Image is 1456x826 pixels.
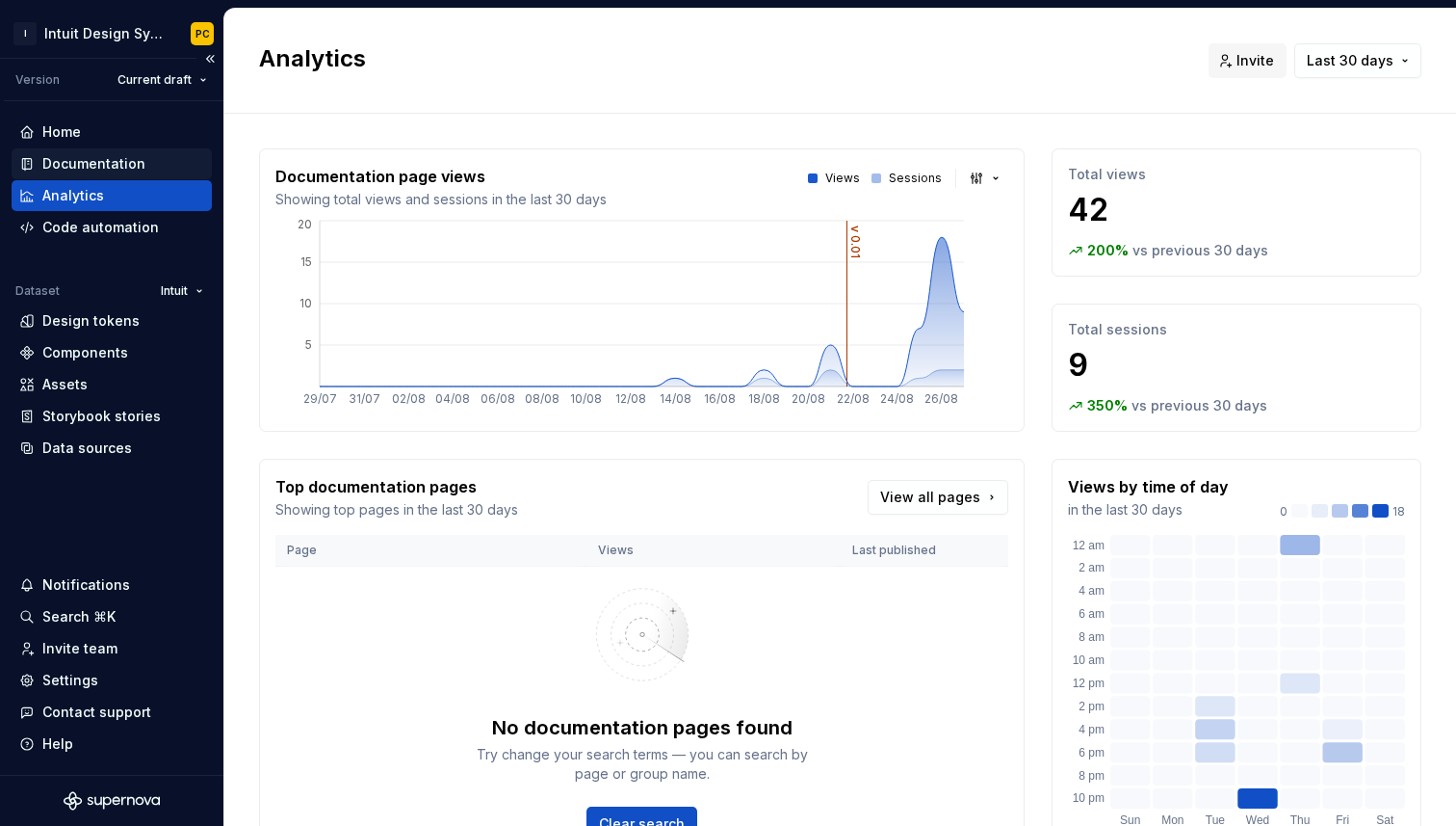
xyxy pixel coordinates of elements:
text: 2 pm [1079,700,1105,713]
button: Collapse sidebar [196,45,223,72]
div: I [13,22,37,45]
div: PC [195,26,210,41]
p: Showing top pages in the last 30 days [275,500,518,520]
tspan: 20/08 [792,391,825,406]
span: Invite [1236,51,1274,70]
div: Documentation [42,154,145,173]
a: Home [12,117,212,147]
a: Analytics [12,180,212,211]
tspan: 24/08 [880,391,914,406]
div: 18 [1280,504,1405,520]
text: 12 pm [1073,677,1105,690]
a: Data sources [12,433,212,464]
text: 4 am [1079,584,1105,598]
button: Notifications [12,570,212,600]
div: Try change your search terms — you can search by page or group name. [469,745,816,784]
p: 350 % [1087,396,1128,415]
p: vs previous 30 days [1132,241,1268,260]
tspan: 08/08 [525,391,559,406]
tspan: v 0.01 [848,226,863,258]
div: Dataset [15,283,60,299]
tspan: 31/07 [349,391,380,406]
a: View all pages [868,480,1008,515]
text: 12 am [1073,539,1105,552]
p: Views [825,171,860,186]
p: vs previous 30 days [1131,396,1267,415]
div: Storybook stories [42,407,161,426]
h2: Analytics [259,43,1185,74]
button: Intuit [152,278,212,305]
a: Storybook stories [12,401,212,432]
tspan: 10/08 [570,391,602,406]
span: Intuit [161,283,188,299]
tspan: 26/08 [924,391,958,406]
button: Contact support [12,697,212,728]
tspan: 14/08 [660,391,691,406]
th: Page [275,535,586,567]
div: Version [15,72,60,88]
text: 6 am [1079,607,1105,621]
button: Help [12,729,212,759]
span: Last 30 days [1307,51,1393,70]
text: 2 am [1079,561,1105,574]
span: Current draft [117,72,192,88]
p: Views by time of day [1068,475,1229,498]
div: Components [42,343,128,362]
div: Analytics [42,186,104,205]
tspan: 22/08 [837,391,870,406]
p: in the last 30 days [1068,500,1229,520]
a: Assets [12,369,212,400]
div: Contact support [42,703,151,722]
p: Documentation page views [275,165,607,188]
button: Invite [1209,43,1287,78]
text: 4 pm [1079,723,1105,736]
div: Notifications [42,575,130,595]
div: Assets [42,375,88,394]
text: 8 pm [1079,769,1105,783]
p: 200 % [1087,241,1129,260]
tspan: 5 [305,337,312,352]
text: 6 pm [1079,746,1105,759]
span: View all pages [880,488,980,507]
div: Intuit Design System [44,24,168,43]
tspan: 16/08 [704,391,736,406]
p: Top documentation pages [275,475,518,498]
tspan: 29/07 [303,391,337,406]
tspan: 10 [299,296,312,310]
th: Last published [841,535,1008,567]
p: 0 [1280,504,1287,520]
p: 42 [1068,191,1405,229]
tspan: 04/08 [435,391,470,406]
a: Design tokens [12,306,212,336]
div: Design tokens [42,311,140,331]
a: Code automation [12,212,212,243]
div: No documentation pages found [492,714,793,741]
div: Home [42,122,81,142]
button: Last 30 days [1294,43,1421,78]
button: IIntuit Design SystemPC [4,13,220,54]
text: 8 am [1079,630,1105,644]
button: Search ⌘K [12,601,212,632]
div: Search ⌘K [42,607,116,626]
text: 10 pm [1073,791,1105,805]
p: Sessions [889,171,942,186]
tspan: 06/08 [481,391,515,406]
svg: Supernova Logo [64,791,160,811]
div: Data sources [42,439,132,458]
a: Components [12,337,212,368]
a: Settings [12,665,212,696]
th: Views [586,535,841,567]
div: Invite team [42,639,117,658]
tspan: 18/08 [748,391,780,406]
p: Showing total views and sessions in the last 30 days [275,190,607,209]
div: Code automation [42,218,159,237]
tspan: 20 [298,217,312,231]
p: Total sessions [1068,320,1405,339]
button: Current draft [109,67,216,93]
tspan: 12/08 [615,391,646,406]
tspan: 02/08 [392,391,426,406]
a: Documentation [12,148,212,179]
a: Invite team [12,633,212,664]
p: 9 [1068,346,1405,385]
